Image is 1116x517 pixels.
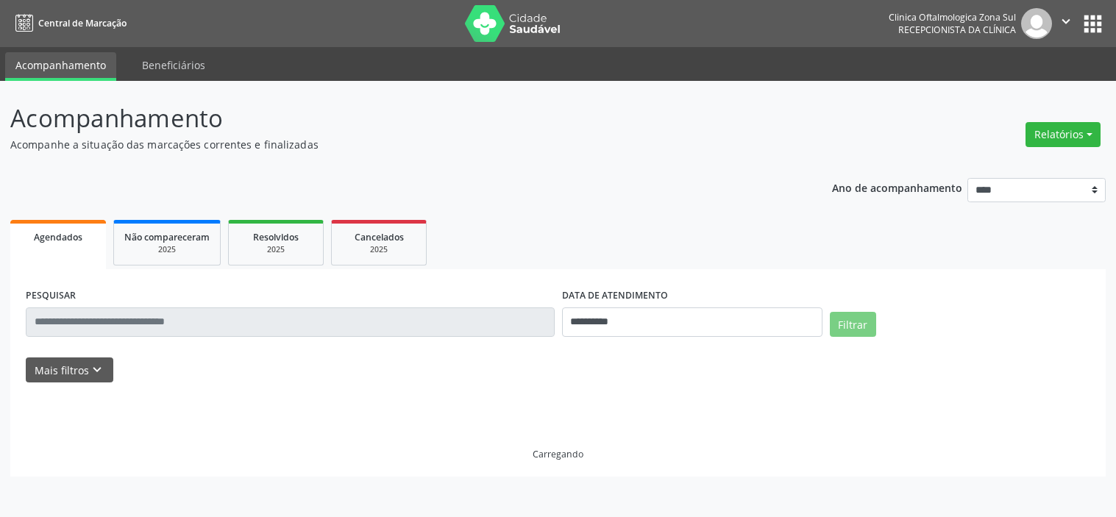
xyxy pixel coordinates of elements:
[26,285,76,307] label: PESQUISAR
[26,357,113,383] button: Mais filtroskeyboard_arrow_down
[38,17,127,29] span: Central de Marcação
[239,244,313,255] div: 2025
[10,137,777,152] p: Acompanhe a situação das marcações correntes e finalizadas
[533,448,583,460] div: Carregando
[1052,8,1080,39] button: 
[1058,13,1074,29] i: 
[898,24,1016,36] span: Recepcionista da clínica
[124,244,210,255] div: 2025
[1026,122,1101,147] button: Relatórios
[1080,11,1106,37] button: apps
[34,231,82,243] span: Agendados
[132,52,216,78] a: Beneficiários
[89,362,105,378] i: keyboard_arrow_down
[832,178,962,196] p: Ano de acompanhamento
[253,231,299,243] span: Resolvidos
[830,312,876,337] button: Filtrar
[355,231,404,243] span: Cancelados
[124,231,210,243] span: Não compareceram
[562,285,668,307] label: DATA DE ATENDIMENTO
[5,52,116,81] a: Acompanhamento
[10,100,777,137] p: Acompanhamento
[889,11,1016,24] div: Clinica Oftalmologica Zona Sul
[1021,8,1052,39] img: img
[10,11,127,35] a: Central de Marcação
[342,244,416,255] div: 2025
